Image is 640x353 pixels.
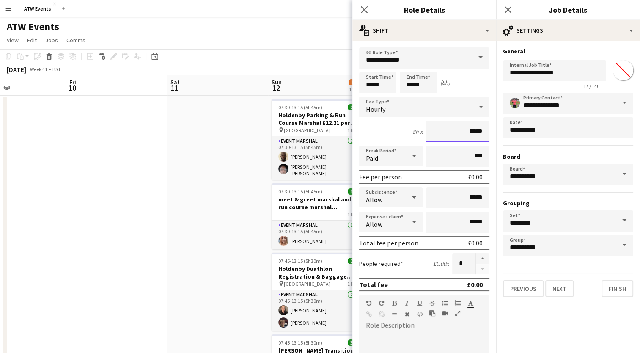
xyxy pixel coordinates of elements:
a: View [3,35,22,46]
span: 17/21 [349,79,365,85]
h3: Holdenby Parking & Run Course Marshal £12.21 per hour (if over 21) [272,111,366,127]
span: 1 Role [347,211,360,218]
h3: Board [503,153,633,160]
span: 07:45-13:15 (5h30m) [278,339,322,346]
h3: Holdenby Duathlon Registration & Baggage Marshal £12.21 per hour if over 21 [272,265,366,280]
h3: meet & greet marshal and run course marshal [PERSON_NAME] [272,196,366,211]
button: Unordered List [442,300,448,306]
a: Comms [63,35,89,46]
app-job-card: 07:30-13:15 (5h45m)2/2Holdenby Parking & Run Course Marshal £12.21 per hour (if over 21) [GEOGRAP... [272,99,366,180]
label: People required [359,260,403,268]
span: 1 Role [347,281,360,287]
button: HTML Code [417,311,423,317]
app-card-role: Event Marshal2/207:30-13:15 (5h45m)[PERSON_NAME][PERSON_NAME]| [PERSON_NAME] [272,136,366,180]
div: BST [52,66,61,72]
div: Total fee [359,280,388,289]
button: Next [545,280,574,297]
h3: Grouping [503,199,633,207]
span: Allow [366,196,382,204]
app-card-role: Event Marshal2/207:45-13:15 (5h30m)[PERSON_NAME][PERSON_NAME] [272,290,366,331]
span: View [7,36,19,44]
button: Paste as plain text [429,310,435,317]
div: £0.00 [467,280,483,289]
button: Ordered List [455,300,461,306]
button: Clear Formatting [404,311,410,317]
span: Comms [66,36,85,44]
span: 2/2 [348,104,360,110]
div: £0.00 [468,173,483,181]
div: [DATE] [7,65,26,74]
div: Total fee per person [359,239,418,247]
div: Fee per person [359,173,402,181]
span: 2/2 [348,258,360,264]
h3: General [503,47,633,55]
div: (8h) [440,79,450,86]
span: 07:30-13:15 (5h45m) [278,104,322,110]
div: £0.00 x [433,260,449,268]
div: Shift [352,20,496,41]
span: Hourly [366,105,385,113]
button: Undo [366,300,372,306]
div: 10 Jobs [349,86,365,93]
button: Increase [476,253,489,264]
span: 17 / 140 [577,83,606,89]
span: 1/1 [348,188,360,195]
button: ATW Events [17,0,58,17]
button: Insert video [442,310,448,317]
button: Italic [404,300,410,306]
app-job-card: 07:30-13:15 (5h45m)1/1meet & greet marshal and run course marshal [PERSON_NAME]1 RoleEvent Marsha... [272,183,366,249]
app-card-role: Event Marshal1/107:30-13:15 (5h45m)[PERSON_NAME] [272,221,366,249]
span: 10 [68,83,76,93]
span: Paid [366,154,378,163]
app-job-card: 07:45-13:15 (5h30m)2/2Holdenby Duathlon Registration & Baggage Marshal £12.21 per hour if over 21... [272,253,366,331]
button: Fullscreen [455,310,461,317]
a: Edit [24,35,40,46]
button: Previous [503,280,544,297]
span: Sat [170,78,180,86]
div: Settings [496,20,640,41]
h3: Role Details [352,4,496,15]
div: 8h x [412,128,423,135]
h1: ATW Events [7,20,59,33]
div: £0.00 [468,239,483,247]
span: [GEOGRAPHIC_DATA] [284,127,330,133]
span: 07:30-13:15 (5h45m) [278,188,322,195]
button: Strikethrough [429,300,435,306]
button: Bold [391,300,397,306]
span: Jobs [45,36,58,44]
a: Jobs [42,35,61,46]
span: Edit [27,36,37,44]
span: Week 41 [28,66,49,72]
span: Fri [69,78,76,86]
span: 12 [270,83,282,93]
button: Text Color [467,300,473,306]
button: Finish [602,280,633,297]
span: 3/3 [348,339,360,346]
button: Redo [379,300,385,306]
span: Sun [272,78,282,86]
span: 07:45-13:15 (5h30m) [278,258,322,264]
button: Underline [417,300,423,306]
h3: Job Details [496,4,640,15]
span: 1 Role [347,127,360,133]
span: [GEOGRAPHIC_DATA] [284,281,330,287]
button: Horizontal Line [391,311,397,317]
span: 11 [169,83,180,93]
span: Allow [366,220,382,229]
